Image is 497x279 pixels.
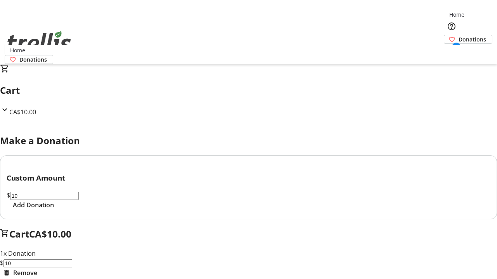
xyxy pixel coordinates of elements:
button: Add Donation [7,200,60,210]
span: CA$10.00 [9,108,36,116]
button: Cart [444,44,459,59]
span: $ [7,191,10,200]
a: Donations [5,55,53,64]
a: Home [5,46,30,54]
span: Remove [13,268,37,277]
span: Home [449,10,464,19]
img: Orient E2E Organization xAzyWartfJ's Logo [5,22,74,61]
span: Donations [459,35,486,43]
h3: Custom Amount [7,172,490,183]
span: CA$10.00 [29,227,71,240]
input: Donation Amount [10,192,79,200]
span: Home [10,46,25,54]
span: Add Donation [13,200,54,210]
span: Donations [19,55,47,64]
input: Donation Amount [3,259,72,267]
a: Home [444,10,469,19]
button: Help [444,19,459,34]
a: Donations [444,35,492,44]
